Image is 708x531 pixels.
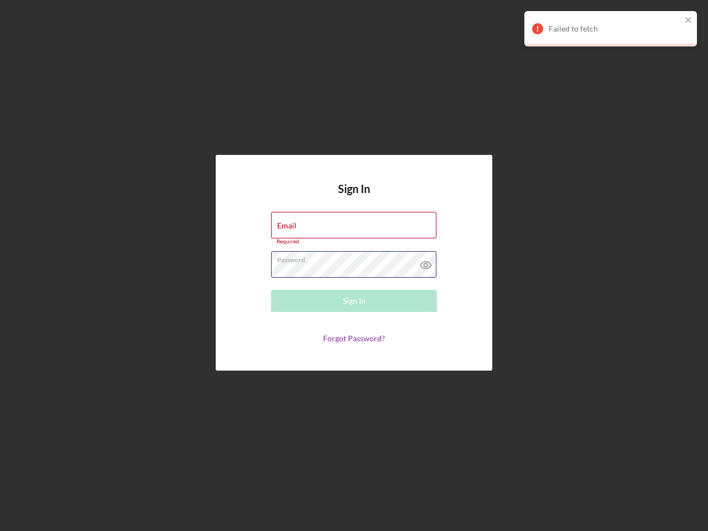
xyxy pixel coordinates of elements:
div: Required [271,238,437,245]
div: Sign In [343,290,366,312]
label: Email [277,221,296,230]
div: Failed to fetch [549,24,681,33]
button: Sign In [271,290,437,312]
button: close [685,15,693,26]
label: Password [277,252,436,264]
a: Forgot Password? [323,334,385,343]
h4: Sign In [338,183,370,212]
